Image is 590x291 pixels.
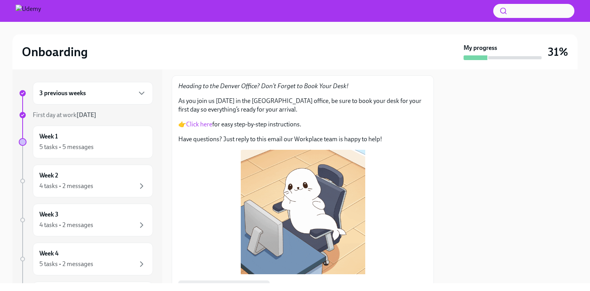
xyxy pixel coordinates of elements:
a: Week 15 tasks • 5 messages [19,126,153,158]
a: Week 34 tasks • 2 messages [19,204,153,236]
a: Week 24 tasks • 2 messages [19,165,153,197]
div: 5 tasks • 2 messages [39,260,93,268]
button: Zoom image [241,150,365,274]
h6: 3 previous weeks [39,89,86,98]
a: Week 45 tasks • 2 messages [19,243,153,275]
h2: Onboarding [22,44,88,60]
strong: [DATE] [76,111,96,119]
em: Heading to the Denver Office? Don’t Forget to Book Your Desk! [178,82,348,90]
h6: Week 1 [39,132,58,141]
img: Udemy [16,5,41,17]
p: Have questions? Just reply to this email our Workplace team is happy to help! [178,135,427,144]
h6: Week 3 [39,210,59,219]
a: Click here [186,121,212,128]
strong: My progress [464,44,497,52]
div: 3 previous weeks [33,82,153,105]
span: First day at work [33,111,96,119]
div: 4 tasks • 2 messages [39,221,93,229]
p: 👉 for easy step-by-step instructions. [178,120,427,129]
h6: Week 2 [39,171,58,180]
h6: Week 4 [39,249,59,258]
a: First day at work[DATE] [19,111,153,119]
h3: 31% [548,45,568,59]
div: 5 tasks • 5 messages [39,143,94,151]
div: 4 tasks • 2 messages [39,182,93,190]
p: As you join us [DATE] in the [GEOGRAPHIC_DATA] office, be sure to book your desk for your first d... [178,97,427,114]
